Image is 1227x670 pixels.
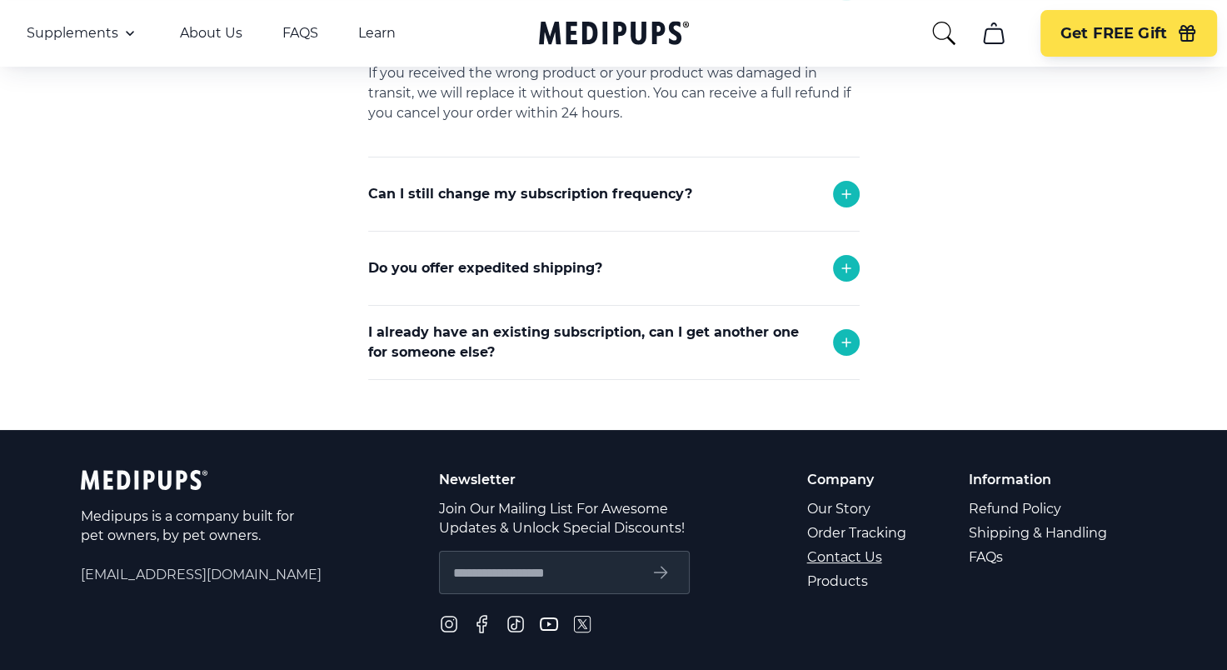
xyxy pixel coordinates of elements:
a: Shipping & Handling [969,521,1110,545]
button: Get FREE Gift [1040,10,1217,57]
span: Get FREE Gift [1060,24,1167,43]
a: Our Story [807,497,909,521]
div: If you received the wrong product or your product was damaged in transit, we will replace it with... [368,50,860,157]
a: Products [807,569,909,593]
span: [EMAIL_ADDRESS][DOMAIN_NAME] [81,565,322,584]
p: Medipups is a company built for pet owners, by pet owners. [81,507,297,545]
div: Absolutely! Simply place the order and use the shipping address of the person who will receive th... [368,379,860,466]
button: Supplements [27,23,140,43]
p: I already have an existing subscription, can I get another one for someone else? [368,322,816,362]
a: Refund Policy [969,497,1110,521]
p: Do you offer expedited shipping? [368,258,602,278]
a: Medipups [539,17,689,52]
a: Order Tracking [807,521,909,545]
button: search [930,20,957,47]
button: cart [974,13,1014,53]
div: Yes you can. Simply reach out to support and we will adjust your monthly deliveries! [368,231,860,317]
span: Supplements [27,25,118,42]
p: Information [969,470,1110,489]
a: About Us [180,25,242,42]
a: Learn [358,25,396,42]
a: FAQs [969,545,1110,569]
p: Can I still change my subscription frequency? [368,184,692,204]
p: Newsletter [439,470,690,489]
div: Yes we do! Please reach out to support and we will try to accommodate any request. [368,305,860,392]
a: Contact Us [807,545,909,569]
a: FAQS [282,25,318,42]
p: Company [807,470,909,489]
p: Join Our Mailing List For Awesome Updates & Unlock Special Discounts! [439,499,690,537]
